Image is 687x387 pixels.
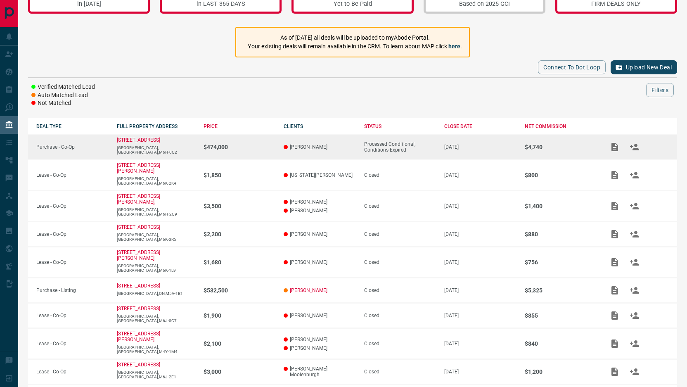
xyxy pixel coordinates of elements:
[284,366,356,378] p: [PERSON_NAME] Moolenburgh
[605,231,625,237] span: Add / View Documents
[284,231,356,237] p: [PERSON_NAME]
[611,60,677,74] button: Upload New Deal
[364,259,436,265] div: Closed
[444,172,516,178] p: [DATE]
[364,341,436,347] div: Closed
[204,231,276,237] p: $2,200
[625,312,644,318] span: Match Clients
[444,231,516,237] p: [DATE]
[625,340,644,346] span: Match Clients
[117,145,195,154] p: [GEOGRAPHIC_DATA],[GEOGRAPHIC_DATA],M6H-0C2
[525,231,597,237] p: $880
[605,340,625,346] span: Add / View Documents
[591,0,641,7] div: FIRM DEALS ONLY
[444,259,516,265] p: [DATE]
[36,123,109,129] div: DEAL TYPE
[525,172,597,178] p: $800
[364,313,436,318] div: Closed
[117,345,195,354] p: [GEOGRAPHIC_DATA],[GEOGRAPHIC_DATA],M4Y-1M4
[625,203,644,209] span: Match Clients
[36,231,109,237] p: Lease - Co-Op
[117,233,195,242] p: [GEOGRAPHIC_DATA],[GEOGRAPHIC_DATA],M6K-3R5
[204,368,276,375] p: $3,000
[31,99,95,107] li: Not Matched
[117,283,160,289] a: [STREET_ADDRESS]
[189,0,253,7] div: in LAST 365 DAYS
[525,312,597,319] p: $855
[625,172,644,178] span: Match Clients
[31,91,95,100] li: Auto Matched Lead
[364,231,436,237] div: Closed
[525,368,597,375] p: $1,200
[444,144,516,150] p: [DATE]
[625,144,644,150] span: Match Clients
[625,287,644,293] span: Match Clients
[36,287,109,293] p: Purchase - Listing
[284,259,356,265] p: [PERSON_NAME]
[525,287,597,294] p: $5,325
[290,287,327,293] a: [PERSON_NAME]
[444,341,516,347] p: [DATE]
[204,340,276,347] p: $2,100
[284,208,356,214] p: [PERSON_NAME]
[448,43,461,50] a: here
[117,370,195,379] p: [GEOGRAPHIC_DATA],[GEOGRAPHIC_DATA],M6J-2E1
[605,203,625,209] span: Add / View Documents
[117,362,160,368] a: [STREET_ADDRESS]
[36,144,109,150] p: Purchase - Co-Op
[36,341,109,347] p: Lease - Co-Op
[117,162,160,174] a: [STREET_ADDRESS][PERSON_NAME]
[459,0,510,7] div: Based on 2025 GCI
[117,137,160,143] a: [STREET_ADDRESS]
[204,259,276,266] p: $1,680
[605,312,625,318] span: Add / View Documents
[204,172,276,178] p: $1,850
[525,340,597,347] p: $840
[248,42,462,51] p: Your existing deals will remain available in the CRM. To learn about MAP click .
[117,207,195,216] p: [GEOGRAPHIC_DATA],[GEOGRAPHIC_DATA],M6H-2C9
[36,259,109,265] p: Lease - Co-Op
[117,264,195,273] p: [GEOGRAPHIC_DATA],[GEOGRAPHIC_DATA],M6K-1L9
[444,123,516,129] div: CLOSE DATE
[36,369,109,375] p: Lease - Co-Op
[36,203,109,209] p: Lease - Co-Op
[284,199,356,205] p: [PERSON_NAME]
[364,172,436,178] div: Closed
[204,287,276,294] p: $532,500
[36,313,109,318] p: Lease - Co-Op
[321,0,385,7] div: Yet to Be Paid
[284,123,356,129] div: CLIENTS
[204,203,276,209] p: $3,500
[364,287,436,293] div: Closed
[525,203,597,209] p: $1,400
[57,0,121,7] div: in [DATE]
[538,60,606,74] button: Connect to Dot Loop
[117,331,160,342] a: [STREET_ADDRESS][PERSON_NAME]
[284,337,356,342] p: [PERSON_NAME]
[646,83,674,97] button: Filters
[117,193,160,205] p: [STREET_ADDRESS][PERSON_NAME],
[284,345,356,351] p: [PERSON_NAME]
[36,172,109,178] p: Lease - Co-Op
[284,172,356,178] p: [US_STATE][PERSON_NAME]
[117,224,160,230] a: [STREET_ADDRESS]
[444,313,516,318] p: [DATE]
[525,144,597,150] p: $4,740
[117,306,160,311] a: [STREET_ADDRESS]
[364,203,436,209] div: Closed
[605,144,625,150] span: Add / View Documents
[364,141,436,153] div: Processed Conditional, Conditions Expired
[117,291,195,296] p: [GEOGRAPHIC_DATA],ON,M5V-1B1
[204,123,276,129] div: PRICE
[444,287,516,293] p: [DATE]
[117,249,160,261] a: [STREET_ADDRESS][PERSON_NAME]
[204,312,276,319] p: $1,900
[605,287,625,293] span: Add / View Documents
[364,123,436,129] div: STATUS
[525,259,597,266] p: $756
